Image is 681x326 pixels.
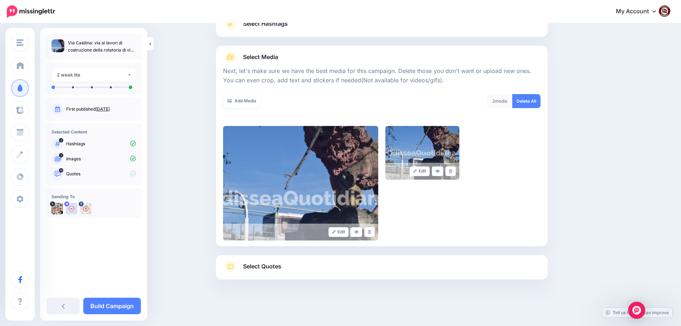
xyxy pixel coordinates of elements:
a: [DATE] [95,106,110,112]
img: user_default_image.png [66,203,77,214]
a: My Account [609,3,670,20]
span: Select Media [243,52,278,62]
span: Select Hashtags [243,19,288,29]
span: 2 [492,98,495,104]
h4: Selected Content [51,129,136,135]
div: Select Media [223,63,541,240]
img: uTTNWBrh-84924.jpeg [51,203,63,214]
a: Edit [329,227,349,237]
button: 2 week lite [51,68,136,82]
div: media [487,94,513,108]
img: b485759fd332954ff35c50290f9968ca_large.jpg [385,126,459,180]
img: menu.png [16,39,24,46]
img: Missinglettr [7,5,55,18]
img: c5cc73ff769503faadefda51d31e4568_large.jpg [223,126,378,240]
a: Tell us how we can improve [602,308,672,317]
a: Edit [410,166,430,176]
p: First published [66,106,136,112]
p: Quotes [66,171,136,177]
p: Images [66,156,136,162]
p: Next, let's make sure we have the best media for this campaign. Delete those you don't want or up... [223,67,541,85]
span: 0 [59,138,63,142]
img: 463453305_2684324355074873_6393692129472495966_n-bsa154739.jpg [80,203,92,214]
a: Delete All [512,94,541,108]
h4: Sending To [51,194,136,199]
span: Select Quotes [243,262,281,271]
a: Add Media [223,94,261,108]
p: Via Casilina: via ai lavori di costruzione della rotatoria di via [GEOGRAPHIC_DATA] [68,39,136,54]
span: 2 [59,153,63,157]
a: Select Media [223,52,541,63]
a: Select Hashtags [223,18,541,37]
img: c5cc73ff769503faadefda51d31e4568_thumb.jpg [51,39,64,52]
a: Select Quotes [223,261,541,279]
p: Hashtags [66,141,136,147]
span: 10 [59,168,63,172]
div: 2 week lite [57,71,127,79]
div: Open Intercom Messenger [628,302,645,319]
